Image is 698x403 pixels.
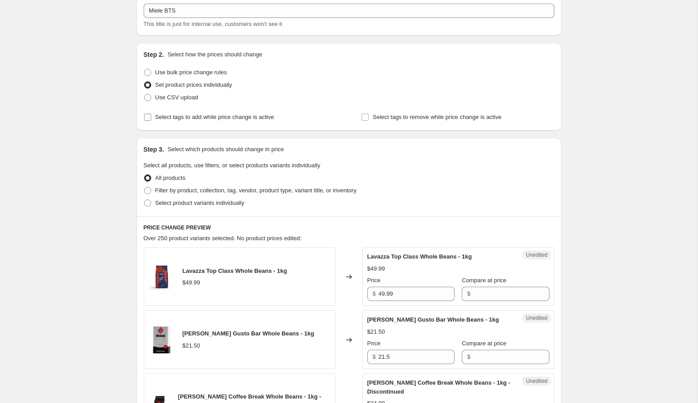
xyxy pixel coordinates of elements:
span: Filter by product, collection, tag, vendor, product type, variant title, or inventory [155,187,357,194]
img: lavazza-top-class-whole-beans-1kglavazza-917797_80x.jpg [149,263,175,290]
span: Unedited [526,251,547,259]
h2: Step 3. [144,145,164,154]
p: Select how the prices should change [167,50,262,59]
span: All products [155,174,186,181]
div: $49.99 [183,278,200,287]
span: Select tags to add while price change is active [155,114,274,120]
img: moak-gusto-bar-whole-beans-1kgmoak-976277_80x.jpg [149,327,175,353]
span: Compare at price [462,340,506,347]
div: $21.50 [367,327,385,336]
span: This title is just for internal use, customers won't see it [144,21,282,27]
span: Unedited [526,378,547,385]
span: $ [373,290,376,297]
span: Lavazza Top Class Whole Beans - 1kg [183,267,287,274]
span: Use bulk price change rules [155,69,227,76]
h6: PRICE CHANGE PREVIEW [144,224,554,231]
div: $21.50 [183,341,200,350]
span: $ [467,290,470,297]
span: $ [467,353,470,360]
h2: Step 2. [144,50,164,59]
span: [PERSON_NAME] Gusto Bar Whole Beans - 1kg [367,316,499,323]
span: Compare at price [462,277,506,284]
p: Select which products should change in price [167,145,284,154]
span: Set product prices individually [155,81,232,88]
span: Select tags to remove while price change is active [373,114,502,120]
span: Over 250 product variants selected. No product prices edited: [144,235,302,242]
span: Use CSV upload [155,94,198,101]
span: $ [373,353,376,360]
span: Price [367,340,381,347]
span: Unedited [526,314,547,322]
div: $49.99 [367,264,385,273]
span: Select product variants individually [155,199,244,206]
span: Select all products, use filters, or select products variants individually [144,162,320,169]
span: Lavazza Top Class Whole Beans - 1kg [367,253,472,260]
input: 30% off holiday sale [144,4,554,18]
span: [PERSON_NAME] Coffee Break Whole Beans - 1kg - Discontinued [367,379,511,395]
span: Price [367,277,381,284]
span: [PERSON_NAME] Gusto Bar Whole Beans - 1kg [183,330,315,337]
